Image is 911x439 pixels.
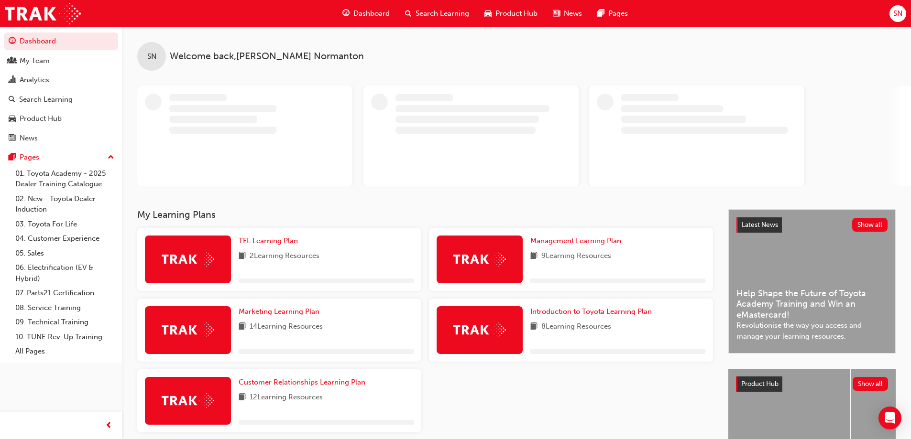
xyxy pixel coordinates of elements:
[736,376,888,392] a: Product HubShow all
[239,377,369,388] a: Customer Relationships Learning Plan
[742,221,778,229] span: Latest News
[162,322,214,337] img: Trak
[530,306,656,317] a: Introduction to Toyota Learning Plan
[878,407,901,429] div: Open Intercom Messenger
[239,392,246,404] span: book-icon
[4,149,118,166] button: Pages
[105,420,112,432] span: prev-icon
[545,4,590,23] a: news-iconNews
[4,91,118,108] a: Search Learning
[530,307,652,316] span: Introduction to Toyota Learning Plan
[4,110,118,128] a: Product Hub
[11,260,118,286] a: 06. Electrification (EV & Hybrid)
[541,321,611,333] span: 8 Learning Resources
[353,8,390,19] span: Dashboard
[250,250,319,262] span: 2 Learning Resources
[9,153,16,162] span: pages-icon
[11,330,118,344] a: 10. TUNE Rev-Up Training
[108,151,114,164] span: up-icon
[4,129,118,147] a: News
[728,209,896,353] a: Latest NewsShow allHelp Shape the Future of Toyota Academy Training and Win an eMastercard!Revolu...
[4,52,118,70] a: My Team
[736,320,888,342] span: Revolutionise the way you access and manage your learning resources.
[736,217,888,233] a: Latest NewsShow all
[541,250,611,262] span: 9 Learning Resources
[590,4,636,23] a: pages-iconPages
[9,96,15,104] span: search-icon
[9,134,16,143] span: news-icon
[239,250,246,262] span: book-icon
[11,344,118,359] a: All Pages
[147,51,156,62] span: SN
[741,380,779,388] span: Product Hub
[11,217,118,232] a: 03. Toyota For Life
[19,94,73,105] div: Search Learning
[239,378,365,386] span: Customer Relationships Learning Plan
[239,321,246,333] span: book-icon
[20,152,39,163] div: Pages
[405,8,412,20] span: search-icon
[162,393,214,408] img: Trak
[608,8,628,19] span: Pages
[9,76,16,85] span: chart-icon
[250,392,323,404] span: 12 Learning Resources
[564,8,582,19] span: News
[553,8,560,20] span: news-icon
[20,133,38,144] div: News
[9,37,16,46] span: guage-icon
[162,252,214,267] img: Trak
[11,192,118,217] a: 02. New - Toyota Dealer Induction
[20,75,49,86] div: Analytics
[453,252,506,267] img: Trak
[4,32,118,50] a: Dashboard
[239,307,319,316] span: Marketing Learning Plan
[853,377,889,391] button: Show all
[530,321,538,333] span: book-icon
[9,57,16,65] span: people-icon
[11,286,118,300] a: 07. Parts21 Certification
[889,5,906,22] button: SN
[530,236,621,245] span: Management Learning Plan
[11,315,118,330] a: 09. Technical Training
[20,55,50,66] div: My Team
[250,321,323,333] span: 14 Learning Resources
[20,113,62,124] div: Product Hub
[453,322,506,337] img: Trak
[495,8,538,19] span: Product Hub
[5,3,81,24] img: Trak
[736,288,888,321] span: Help Shape the Future of Toyota Academy Training and Win an eMastercard!
[342,8,350,20] span: guage-icon
[239,236,298,245] span: TFL Learning Plan
[9,115,16,123] span: car-icon
[484,8,492,20] span: car-icon
[397,4,477,23] a: search-iconSearch Learning
[530,236,625,246] a: Management Learning Plan
[170,51,364,62] span: Welcome back , [PERSON_NAME] Normanton
[852,218,888,232] button: Show all
[239,236,302,246] a: TFL Learning Plan
[416,8,469,19] span: Search Learning
[4,31,118,149] button: DashboardMy TeamAnalyticsSearch LearningProduct HubNews
[11,166,118,192] a: 01. Toyota Academy - 2025 Dealer Training Catalogue
[597,8,604,20] span: pages-icon
[137,209,713,220] h3: My Learning Plans
[11,300,118,315] a: 08. Service Training
[4,71,118,89] a: Analytics
[335,4,397,23] a: guage-iconDashboard
[11,246,118,261] a: 05. Sales
[477,4,545,23] a: car-iconProduct Hub
[11,231,118,246] a: 04. Customer Experience
[530,250,538,262] span: book-icon
[239,306,323,317] a: Marketing Learning Plan
[893,8,902,19] span: SN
